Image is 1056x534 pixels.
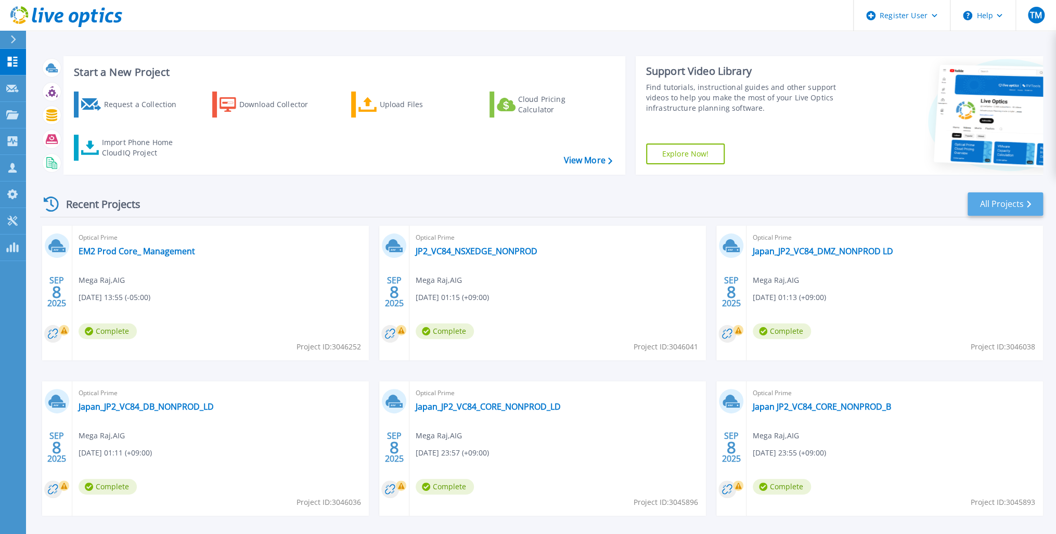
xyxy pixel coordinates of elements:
span: Complete [416,323,474,339]
div: Upload Files [380,94,463,115]
a: Japan JP2_VC84_CORE_NONPROD_B [753,401,891,412]
div: SEP 2025 [384,428,404,466]
span: Mega Raj , AIG [416,275,462,286]
span: Project ID: 3046038 [971,341,1035,353]
span: Optical Prime [416,387,700,399]
span: Complete [416,479,474,494]
span: [DATE] 13:55 (-05:00) [79,292,150,303]
div: SEP 2025 [721,273,741,311]
div: Request a Collection [104,94,187,115]
span: Optical Prime [79,387,363,399]
span: Optical Prime [753,387,1037,399]
span: Complete [79,479,137,494]
span: Optical Prime [416,232,700,243]
a: Japan_JP2_VC84_DMZ_NONPROD LD [753,246,893,256]
div: Download Collector [239,94,323,115]
span: 8 [726,288,736,296]
div: Import Phone Home CloudIQ Project [102,137,183,158]
span: Project ID: 3045893 [971,497,1035,508]
a: Download Collector [212,92,328,118]
span: Project ID: 3046036 [297,497,361,508]
span: 8 [389,443,398,452]
a: Upload Files [351,92,467,118]
span: [DATE] 01:13 (+09:00) [753,292,826,303]
a: View More [563,155,612,165]
div: SEP 2025 [384,273,404,311]
div: Support Video Library [646,64,855,78]
span: [DATE] 01:11 (+09:00) [79,447,152,459]
span: 8 [52,443,61,452]
div: Cloud Pricing Calculator [518,94,601,115]
div: Find tutorials, instructional guides and other support videos to help you make the most of your L... [646,82,855,113]
span: [DATE] 01:15 (+09:00) [416,292,489,303]
a: JP2_VC84_NSXEDGE_NONPROD [416,246,537,256]
span: Optical Prime [753,232,1037,243]
span: [DATE] 23:57 (+09:00) [416,447,489,459]
div: SEP 2025 [47,428,67,466]
a: Explore Now! [646,144,725,164]
span: Complete [753,479,811,494]
div: SEP 2025 [721,428,741,466]
a: All Projects [968,192,1043,216]
span: Mega Raj , AIG [79,275,125,286]
span: 8 [52,288,61,296]
span: Optical Prime [79,232,363,243]
span: Mega Raj , AIG [753,275,799,286]
a: Request a Collection [74,92,190,118]
span: TM [1030,11,1042,19]
span: 8 [389,288,398,296]
div: SEP 2025 [47,273,67,311]
span: Complete [79,323,137,339]
a: EM2 Prod Core_ Management [79,246,195,256]
a: Japan_JP2_VC84_DB_NONPROD_LD [79,401,214,412]
span: 8 [726,443,736,452]
span: Complete [753,323,811,339]
a: Cloud Pricing Calculator [490,92,606,118]
div: Recent Projects [40,191,154,217]
h3: Start a New Project [74,67,612,78]
span: Mega Raj , AIG [79,430,125,441]
span: Mega Raj , AIG [753,430,799,441]
span: Project ID: 3046252 [297,341,361,353]
a: Japan_JP2_VC84_CORE_NONPROD_LD [416,401,561,412]
span: Project ID: 3045896 [634,497,698,508]
span: Project ID: 3046041 [634,341,698,353]
span: Mega Raj , AIG [416,430,462,441]
span: [DATE] 23:55 (+09:00) [753,447,826,459]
